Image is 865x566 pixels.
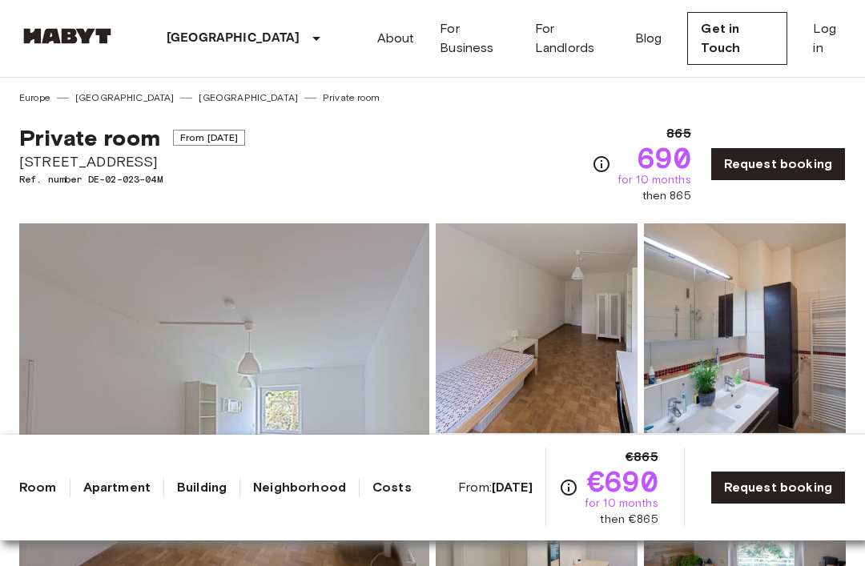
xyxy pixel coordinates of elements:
[585,496,658,512] span: for 10 months
[638,143,690,172] span: 690
[199,90,298,105] a: [GEOGRAPHIC_DATA]
[19,172,245,187] span: Ref. number DE-02-023-04M
[635,29,662,48] a: Blog
[710,471,846,504] a: Request booking
[323,90,380,105] a: Private room
[559,478,578,497] svg: Check cost overview for full price breakdown. Please note that discounts apply to new joiners onl...
[377,29,415,48] a: About
[19,90,50,105] a: Europe
[618,172,691,188] span: for 10 months
[642,188,691,204] span: then 865
[492,480,533,495] b: [DATE]
[436,223,638,433] img: Picture of unit DE-02-023-04M
[83,478,151,497] a: Apartment
[592,155,611,174] svg: Check cost overview for full price breakdown. Please note that discounts apply to new joiners onl...
[626,448,658,467] span: €865
[19,478,57,497] a: Room
[19,124,160,151] span: Private room
[535,19,610,58] a: For Landlords
[19,28,115,44] img: Habyt
[644,223,846,433] img: Picture of unit DE-02-023-04M
[19,151,245,172] span: [STREET_ADDRESS]
[75,90,175,105] a: [GEOGRAPHIC_DATA]
[372,478,412,497] a: Costs
[177,478,227,497] a: Building
[167,29,300,48] p: [GEOGRAPHIC_DATA]
[458,479,533,496] span: From:
[687,12,787,65] a: Get in Touch
[600,512,658,528] span: then €865
[587,467,658,496] span: €690
[813,19,846,58] a: Log in
[173,130,246,146] span: From [DATE]
[440,19,509,58] a: For Business
[253,478,346,497] a: Neighborhood
[666,124,690,143] span: 865
[710,147,846,181] a: Request booking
